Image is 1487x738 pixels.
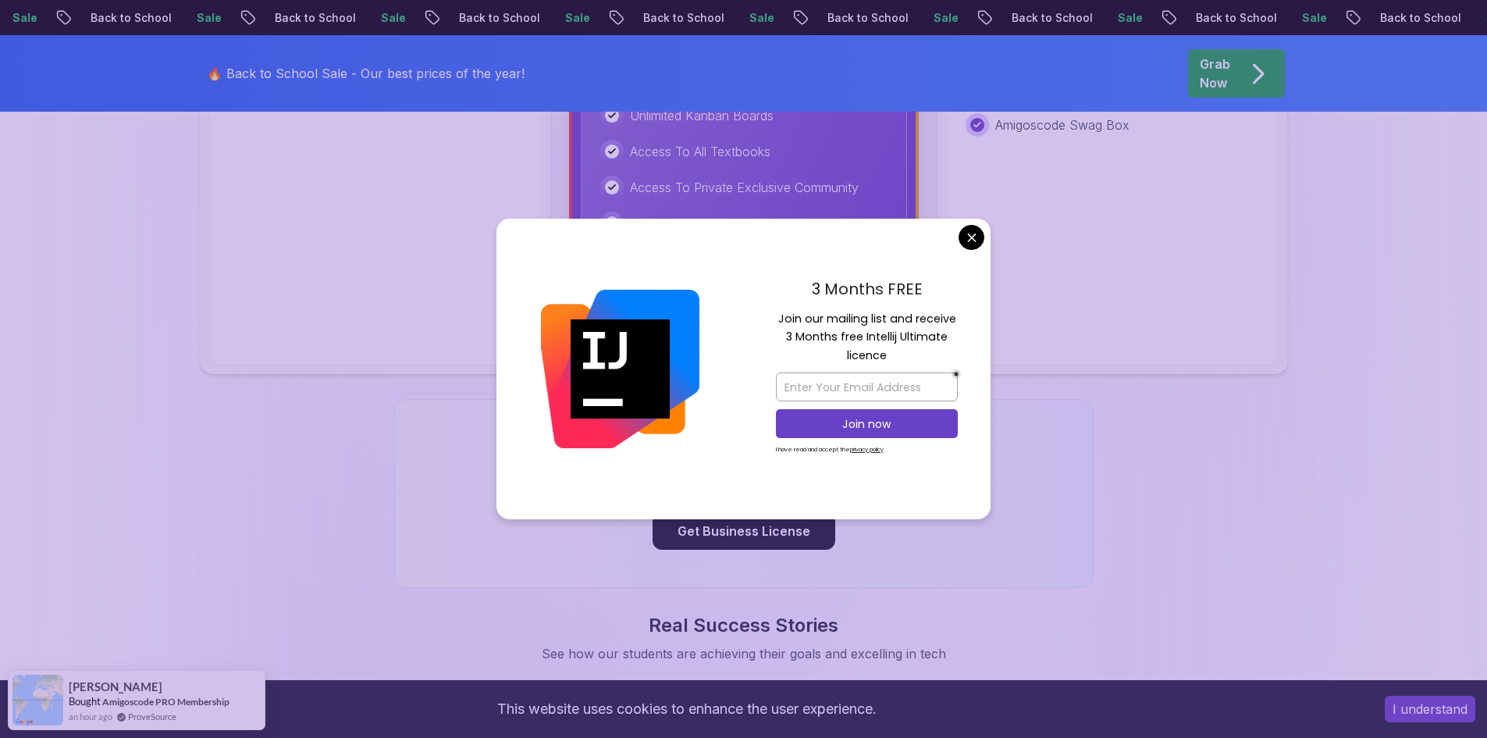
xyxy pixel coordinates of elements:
[262,10,368,26] p: Back to School
[482,644,1006,663] p: See how our students are achieving their goals and excelling in tech
[1200,55,1230,92] p: Grab Now
[630,106,774,125] p: Unlimited Kanban Boards
[1183,10,1290,26] p: Back to School
[737,10,787,26] p: Sale
[631,10,737,26] p: Back to School
[446,10,553,26] p: Back to School
[815,10,921,26] p: Back to School
[368,10,418,26] p: Sale
[78,10,184,26] p: Back to School
[12,675,63,726] img: provesource social proof notification image
[69,695,101,708] span: Bought
[12,692,1361,726] div: This website uses cookies to enhance the user experience.
[207,64,525,83] p: 🔥 Back to School Sale - Our best prices of the year!
[653,523,835,539] a: Get Business License
[69,680,162,693] span: [PERSON_NAME]
[102,695,229,708] a: Amigoscode PRO Membership
[432,437,1055,462] h3: Need a Team License?
[197,613,1290,638] h3: Real Success Stories
[1368,10,1474,26] p: Back to School
[630,178,859,197] p: Access To Private Exclusive Community
[184,10,234,26] p: Sale
[999,10,1105,26] p: Back to School
[921,10,971,26] p: Sale
[630,142,770,161] p: Access To All Textbooks
[995,116,1129,134] p: Amigoscode Swag Box
[1105,10,1155,26] p: Sale
[128,710,176,723] a: ProveSource
[1385,696,1475,722] button: Accept cookies
[482,475,1006,494] p: With a team license, you can buy a number of spots to allocate to employees.
[1290,10,1339,26] p: Sale
[653,512,835,550] button: Get Business License
[553,10,603,26] p: Sale
[630,214,880,233] p: Priority Selection For Amigoscode Academy
[69,710,112,723] span: an hour ago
